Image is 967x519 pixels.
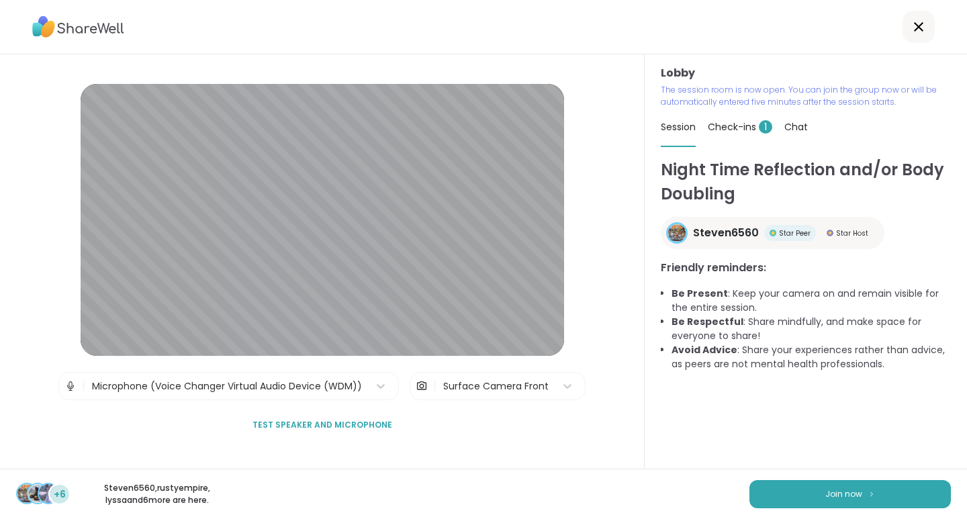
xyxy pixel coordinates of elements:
[672,343,737,357] b: Avoid Advice
[247,411,398,439] button: Test speaker and microphone
[17,484,36,503] img: Steven6560
[784,120,808,134] span: Chat
[661,120,696,134] span: Session
[443,379,549,393] div: Surface Camera Front
[92,379,362,393] div: Microphone (Voice Changer Virtual Audio Device (WDM))
[252,419,392,431] span: Test speaker and microphone
[82,482,232,506] p: Steven6560 , rustyempire , lyssa and 6 more are here.
[868,490,876,498] img: ShareWell Logomark
[82,373,85,399] span: |
[693,225,759,241] span: Steven6560
[661,84,951,108] p: The session room is now open. You can join the group now or will be automatically entered five mi...
[708,120,772,134] span: Check-ins
[672,287,951,315] li: : Keep your camera on and remain visible for the entire session.
[672,315,743,328] b: Be Respectful
[39,484,58,503] img: lyssa
[416,373,428,399] img: Camera
[661,217,884,249] a: Steven6560Steven6560Star PeerStar PeerStar HostStar Host
[433,373,436,399] span: |
[661,260,951,276] h3: Friendly reminders:
[661,65,951,81] h3: Lobby
[28,484,47,503] img: rustyempire
[32,11,124,42] img: ShareWell Logo
[749,480,951,508] button: Join now
[668,224,686,242] img: Steven6560
[672,343,951,371] li: : Share your experiences rather than advice, as peers are not mental health professionals.
[779,228,811,238] span: Star Peer
[661,158,951,206] h1: Night Time Reflection and/or Body Doubling
[672,315,951,343] li: : Share mindfully, and make space for everyone to share!
[827,230,833,236] img: Star Host
[64,373,77,399] img: Microphone
[54,487,66,502] span: +6
[836,228,868,238] span: Star Host
[759,120,772,134] span: 1
[825,488,862,500] span: Join now
[770,230,776,236] img: Star Peer
[672,287,728,300] b: Be Present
